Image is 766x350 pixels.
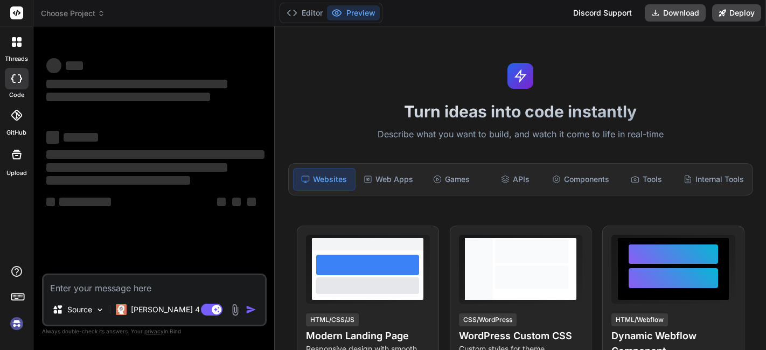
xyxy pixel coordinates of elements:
p: Describe what you want to build, and watch it come to life in real-time [282,128,760,142]
img: signin [8,314,26,333]
p: [PERSON_NAME] 4 S.. [131,304,211,315]
div: HTML/CSS/JS [306,313,359,326]
span: ‌ [46,93,210,101]
button: Download [645,4,706,22]
img: Pick Models [95,305,105,314]
div: Games [421,168,482,191]
label: Upload [6,169,27,178]
span: ‌ [46,163,227,172]
span: ‌ [64,133,98,142]
div: HTML/Webflow [611,313,668,326]
span: ‌ [66,61,83,70]
div: Tools [616,168,677,191]
h4: Modern Landing Page [306,328,430,344]
span: ‌ [46,131,59,144]
div: Websites [293,168,356,191]
span: ‌ [217,198,226,206]
h4: WordPress Custom CSS [459,328,583,344]
span: ‌ [59,198,111,206]
img: Claude 4 Sonnet [116,304,127,315]
img: icon [246,304,256,315]
div: Internal Tools [679,168,748,191]
span: ‌ [46,176,190,185]
span: ‌ [232,198,241,206]
label: GitHub [6,128,26,137]
span: privacy [144,328,164,334]
span: Choose Project [41,8,105,19]
p: Source [67,304,92,315]
div: CSS/WordPress [459,313,517,326]
button: Deploy [712,4,761,22]
span: ‌ [46,80,227,88]
div: Discord Support [567,4,638,22]
button: Editor [282,5,327,20]
label: threads [5,54,28,64]
span: ‌ [247,198,256,206]
p: Always double-check its answers. Your in Bind [42,326,267,337]
img: attachment [229,304,241,316]
div: APIs [484,168,546,191]
button: Preview [327,5,380,20]
div: Components [548,168,614,191]
span: ‌ [46,150,264,159]
h1: Turn ideas into code instantly [282,102,760,121]
span: ‌ [46,58,61,73]
span: ‌ [46,198,55,206]
div: Web Apps [358,168,419,191]
label: code [9,90,24,100]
